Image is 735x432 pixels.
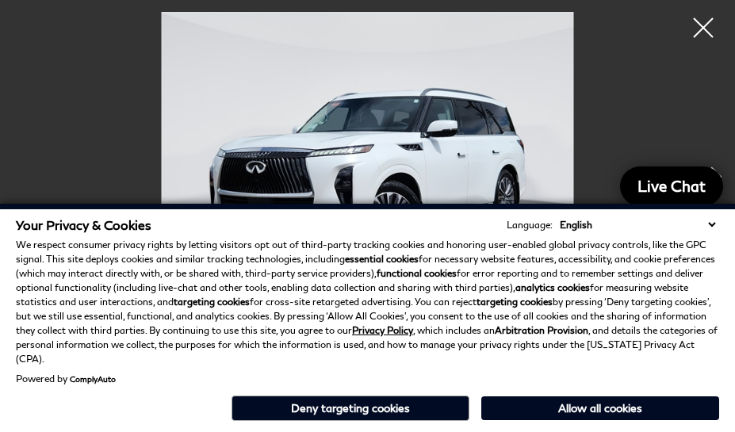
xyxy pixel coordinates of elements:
[352,324,413,336] a: Privacy Policy
[630,176,714,196] span: Live Chat
[16,217,151,232] span: Your Privacy & Cookies
[556,217,719,232] select: Language Select
[477,296,553,308] strong: targeting cookies
[345,253,419,265] strong: essential cookies
[40,12,695,321] img: New 2026 RADIANT WHITE INFINITI Luxe 4WD image 1
[232,396,469,421] button: Deny targeting cookies
[620,166,723,206] a: Live Chat
[174,296,250,308] strong: targeting cookies
[507,220,553,230] div: Language:
[515,281,590,293] strong: analytics cookies
[16,238,719,366] p: We respect consumer privacy rights by letting visitors opt out of third-party tracking cookies an...
[16,374,116,384] div: Powered by
[377,267,457,279] strong: functional cookies
[481,396,719,420] button: Allow all cookies
[695,149,735,205] div: Next
[70,374,116,384] a: ComplyAuto
[495,324,588,336] strong: Arbitration Provision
